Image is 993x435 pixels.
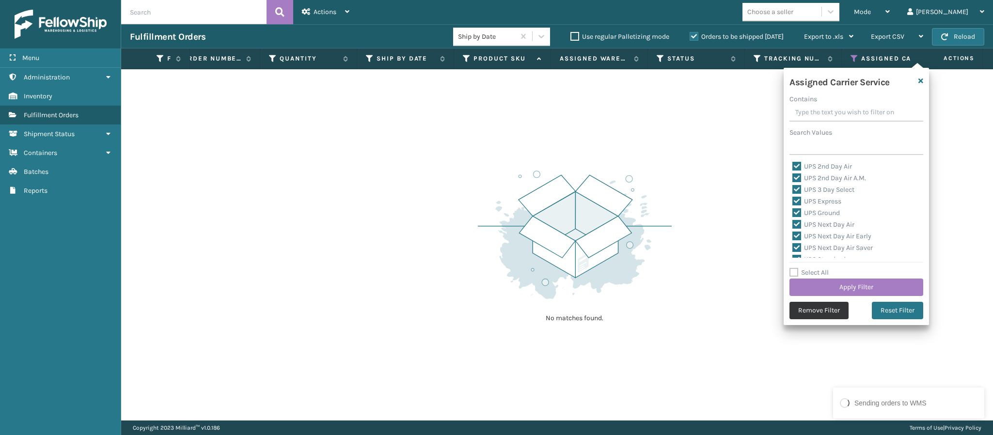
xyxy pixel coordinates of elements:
[690,32,784,41] label: Orders to be shipped [DATE]
[789,104,923,122] input: Type the text you wish to filter on
[764,54,823,63] label: Tracking Number
[792,220,854,229] label: UPS Next Day Air
[24,92,52,100] span: Inventory
[789,279,923,296] button: Apply Filter
[183,54,241,63] label: Order Number
[167,54,171,63] label: Fulfillment Order Id
[24,73,70,81] span: Administration
[24,186,47,195] span: Reports
[24,130,75,138] span: Shipment Status
[280,54,338,63] label: Quantity
[854,8,871,16] span: Mode
[133,420,220,435] p: Copyright 2023 Milliard™ v 1.0.186
[377,54,435,63] label: Ship By Date
[789,74,890,88] h4: Assigned Carrier Service
[130,31,205,43] h3: Fulfillment Orders
[15,10,107,39] img: logo
[24,149,57,157] span: Containers
[792,162,852,171] label: UPS 2nd Day Air
[792,255,846,264] label: UPS Standard
[789,302,849,319] button: Remove Filter
[747,7,793,17] div: Choose a seller
[861,54,920,63] label: Assigned Carrier Service
[804,32,843,41] span: Export to .xls
[24,168,48,176] span: Batches
[560,54,629,63] label: Assigned Warehouse
[570,32,669,41] label: Use regular Palletizing mode
[872,302,923,319] button: Reset Filter
[789,127,832,138] label: Search Values
[792,232,871,240] label: UPS Next Day Air Early
[789,268,829,277] label: Select All
[667,54,726,63] label: Status
[913,50,980,66] span: Actions
[792,186,854,194] label: UPS 3 Day Select
[458,31,516,42] div: Ship by Date
[792,174,866,182] label: UPS 2nd Day Air A.M.
[22,54,39,62] span: Menu
[792,244,873,252] label: UPS Next Day Air Saver
[792,209,840,217] label: UPS Ground
[854,398,927,408] div: Sending orders to WMS
[932,28,984,46] button: Reload
[314,8,336,16] span: Actions
[789,94,817,104] label: Contains
[792,197,841,205] label: UPS Express
[24,111,79,119] span: Fulfillment Orders
[871,32,904,41] span: Export CSV
[473,54,532,63] label: Product SKU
